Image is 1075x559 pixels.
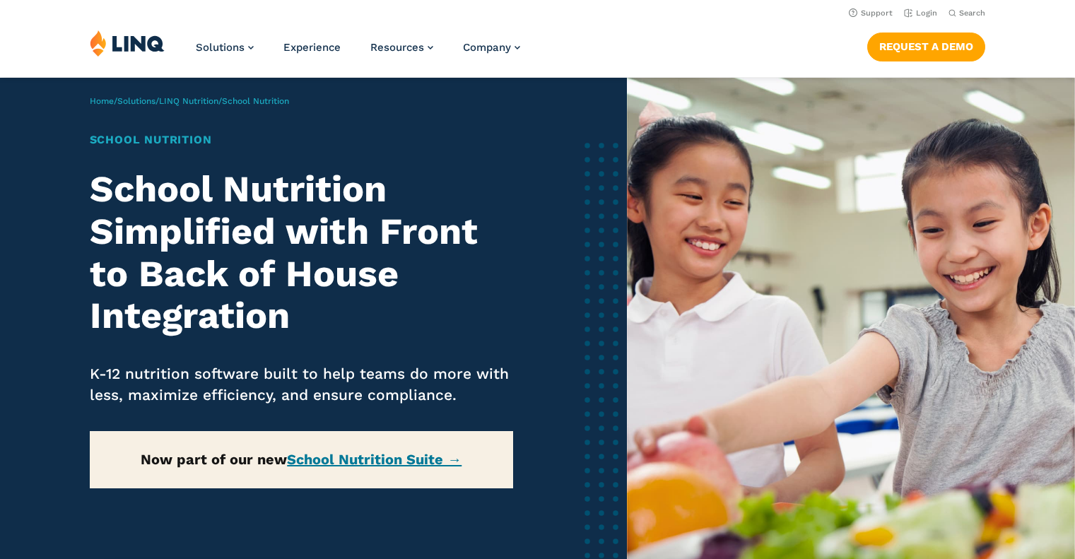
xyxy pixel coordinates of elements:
[867,30,985,61] nav: Button Navigation
[849,8,893,18] a: Support
[90,131,513,148] h1: School Nutrition
[117,96,155,106] a: Solutions
[370,41,424,54] span: Resources
[90,168,513,337] h2: School Nutrition Simplified with Front to Back of House Integration
[196,30,520,76] nav: Primary Navigation
[222,96,289,106] span: School Nutrition
[904,8,937,18] a: Login
[283,41,341,54] a: Experience
[196,41,254,54] a: Solutions
[463,41,520,54] a: Company
[287,451,462,468] a: School Nutrition Suite →
[463,41,511,54] span: Company
[959,8,985,18] span: Search
[90,363,513,406] p: K-12 nutrition software built to help teams do more with less, maximize efficiency, and ensure co...
[159,96,218,106] a: LINQ Nutrition
[90,96,289,106] span: / / /
[90,30,165,57] img: LINQ | K‑12 Software
[196,41,245,54] span: Solutions
[141,451,462,468] strong: Now part of our new
[90,96,114,106] a: Home
[867,33,985,61] a: Request a Demo
[948,8,985,18] button: Open Search Bar
[370,41,433,54] a: Resources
